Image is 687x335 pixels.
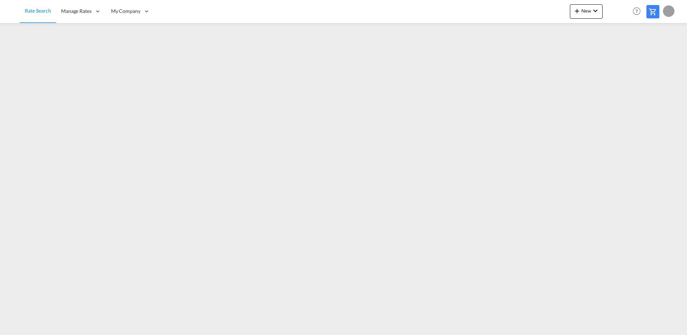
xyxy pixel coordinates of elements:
span: New [573,8,600,14]
span: My Company [111,8,140,15]
md-icon: icon-chevron-down [591,6,600,15]
span: Help [631,5,643,17]
span: Manage Rates [61,8,92,15]
span: Rate Search [25,8,51,14]
button: icon-plus 400-fgNewicon-chevron-down [570,4,603,19]
md-icon: icon-plus 400-fg [573,6,581,15]
div: Help [631,5,646,18]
